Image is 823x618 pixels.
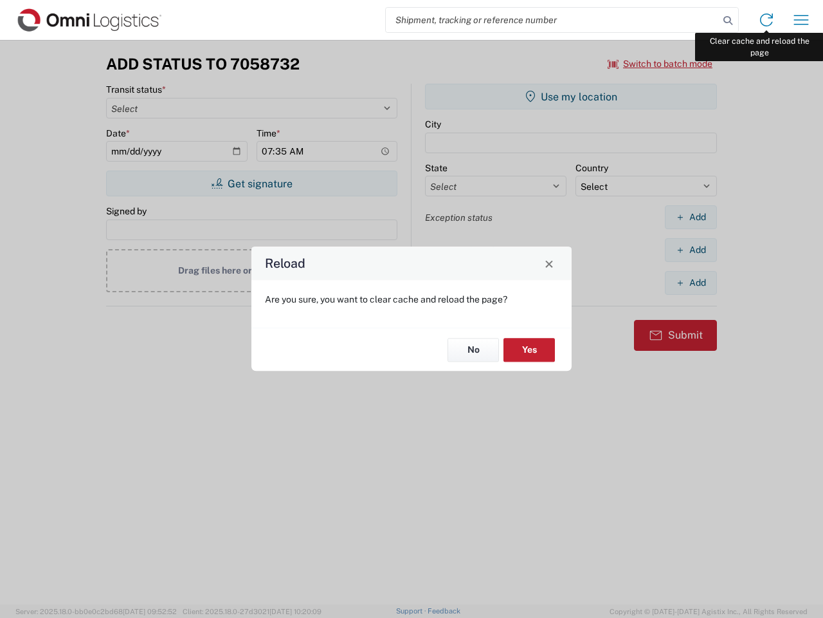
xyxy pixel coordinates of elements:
button: Yes [503,338,555,362]
h4: Reload [265,254,305,273]
input: Shipment, tracking or reference number [386,8,719,32]
button: Close [540,254,558,272]
button: No [448,338,499,362]
p: Are you sure, you want to clear cache and reload the page? [265,294,558,305]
